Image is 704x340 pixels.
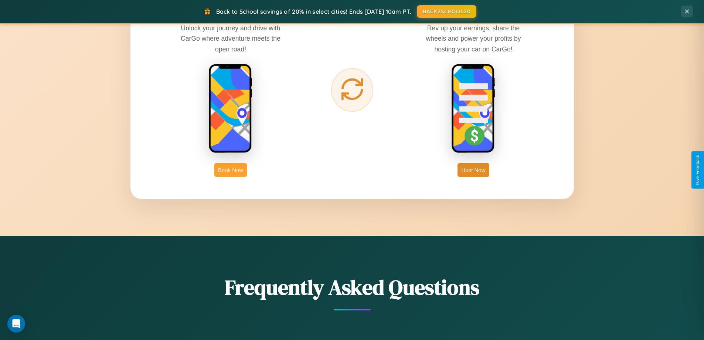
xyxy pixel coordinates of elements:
img: rent phone [208,64,253,154]
p: Unlock your journey and drive with CarGo where adventure meets the open road! [175,23,286,54]
button: Book Now [214,163,247,177]
img: host phone [451,64,496,154]
h2: Frequently Asked Questions [130,273,574,302]
button: BACK2SCHOOL20 [417,5,476,18]
button: Host Now [458,163,489,177]
span: Back to School savings of 20% in select cities! Ends [DATE] 10am PT. [216,8,411,15]
div: Open Intercom Messenger [7,315,25,333]
div: Give Feedback [695,155,700,185]
p: Rev up your earnings, share the wheels and power your profits by hosting your car on CarGo! [418,23,529,54]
